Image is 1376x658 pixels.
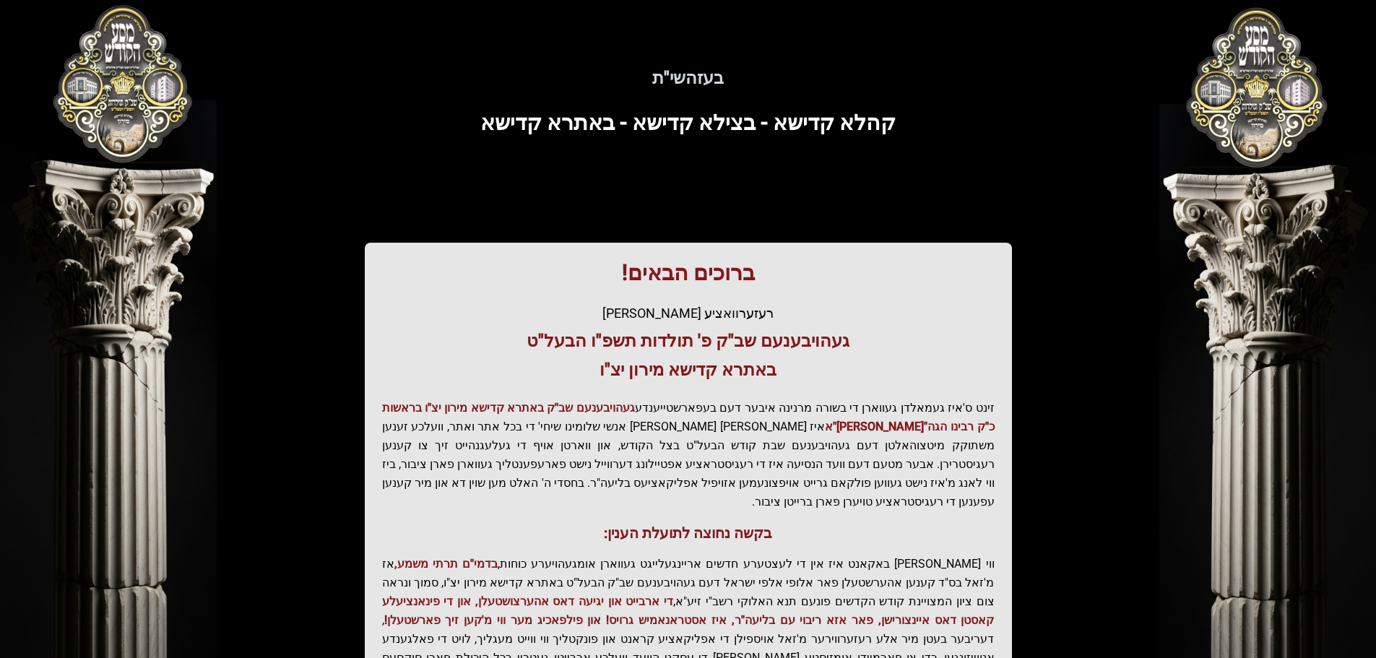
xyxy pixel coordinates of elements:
[382,303,995,324] div: רעזערוואציע [PERSON_NAME]
[382,401,995,433] span: געהויבענעם שב"ק באתרא קדישא מירון יצ"ו בראשות כ"ק רבינו הגה"[PERSON_NAME]"א
[382,260,995,286] h1: ברוכים הבאים!
[249,66,1128,90] h5: בעזהשי"ת
[394,557,498,571] span: בדמי"ם תרתי משמע,
[480,110,896,135] span: קהלא קדישא - בצילא קדישא - באתרא קדישא
[382,523,995,543] h3: בקשה נחוצה לתועלת הענין:
[382,399,995,511] p: זינט ס'איז געמאלדן געווארן די בשורה מרנינה איבער דעם בעפארשטייענדע איז [PERSON_NAME] [PERSON_NAME...
[382,329,995,352] h3: געהויבענעם שב"ק פ' תולדות תשפ"ו הבעל"ט
[382,358,995,381] h3: באתרא קדישא מירון יצ"ו
[382,594,995,627] span: די ארבייט און יגיעה דאס אהערצושטעלן, און די פינאנציעלע קאסטן דאס איינצורישן, פאר אזא ריבוי עם בלי...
